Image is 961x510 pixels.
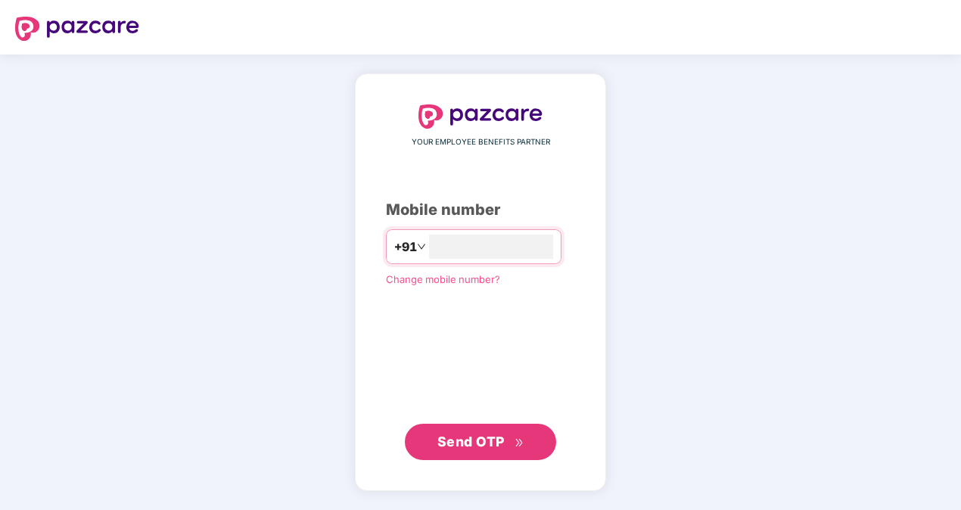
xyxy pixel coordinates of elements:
[15,17,139,41] img: logo
[417,242,426,251] span: down
[515,438,524,448] span: double-right
[437,434,505,449] span: Send OTP
[386,273,500,285] a: Change mobile number?
[418,104,543,129] img: logo
[394,238,417,257] span: +91
[412,136,550,148] span: YOUR EMPLOYEE BENEFITS PARTNER
[386,198,575,222] div: Mobile number
[405,424,556,460] button: Send OTPdouble-right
